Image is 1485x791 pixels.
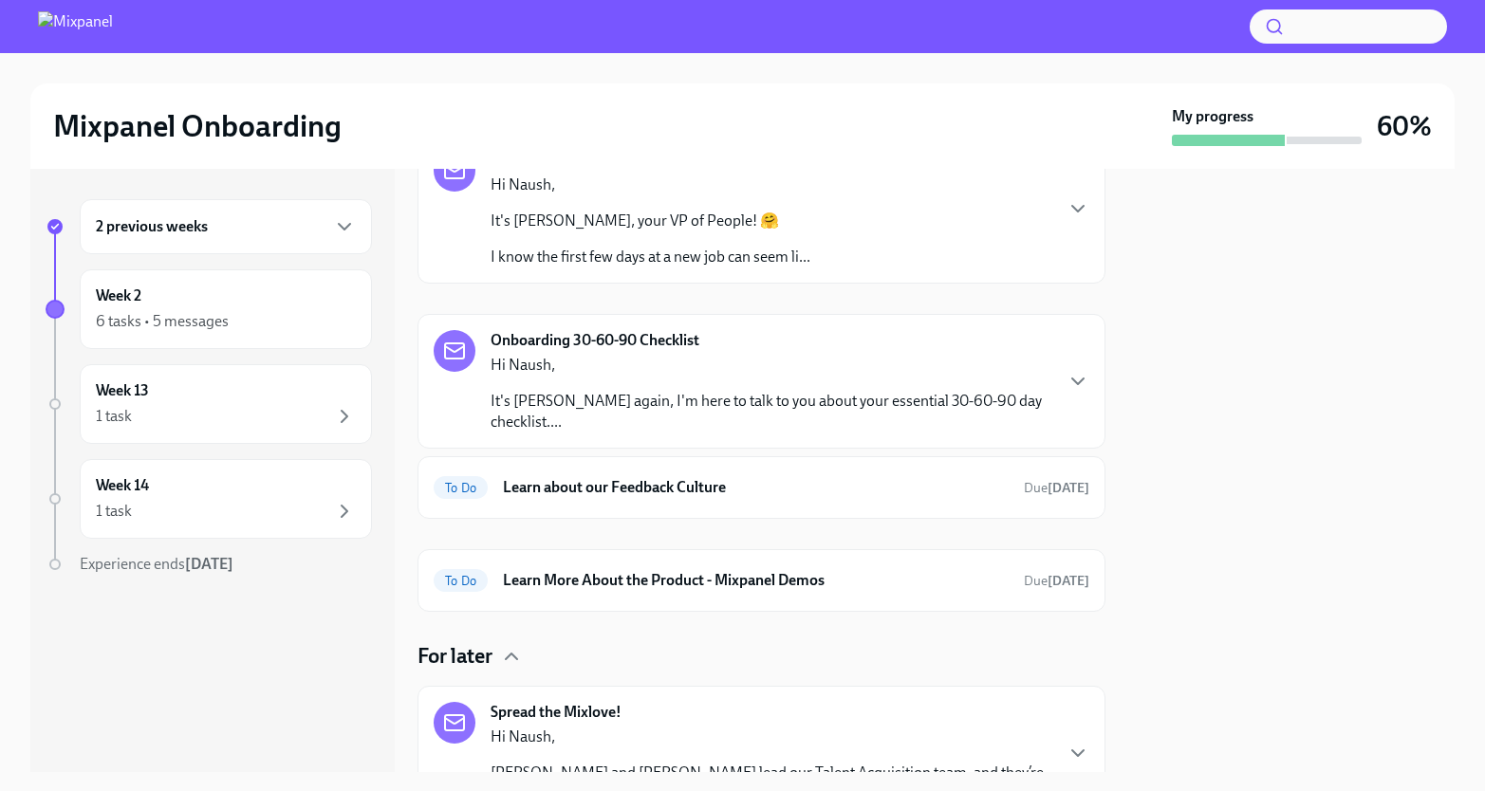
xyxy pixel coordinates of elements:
[38,11,113,42] img: Mixpanel
[491,330,699,351] strong: Onboarding 30-60-90 Checklist
[46,269,372,349] a: Week 26 tasks • 5 messages
[1048,480,1089,496] strong: [DATE]
[491,247,810,267] p: I know the first few days at a new job can seem li...
[491,175,810,195] p: Hi Naush,
[1024,572,1089,590] span: September 15th, 2025 12:00
[53,107,342,145] h2: Mixpanel Onboarding
[434,481,488,495] span: To Do
[80,555,233,573] span: Experience ends
[491,727,1051,747] p: Hi Naush,
[491,355,1051,376] p: Hi Naush,
[1024,479,1089,497] span: September 15th, 2025 12:00
[418,642,1105,671] div: For later
[96,406,132,427] div: 1 task
[503,477,1009,498] h6: Learn about our Feedback Culture
[96,285,141,306] h6: Week 2
[491,702,622,723] strong: Spread the Mixlove!
[1048,573,1089,589] strong: [DATE]
[491,211,810,231] p: It's [PERSON_NAME], your VP of People! 🤗
[491,391,1051,432] p: It's [PERSON_NAME] again, I'm here to talk to you about your essential 30-60-90 day checklist....
[1024,480,1089,496] span: Due
[46,459,372,539] a: Week 141 task
[96,311,229,332] div: 6 tasks • 5 messages
[418,642,492,671] h4: For later
[434,574,488,588] span: To Do
[96,216,208,237] h6: 2 previous weeks
[96,380,149,401] h6: Week 13
[434,472,1089,503] a: To DoLearn about our Feedback CultureDue[DATE]
[96,501,132,522] div: 1 task
[1172,106,1253,127] strong: My progress
[1377,109,1432,143] h3: 60%
[46,364,372,444] a: Week 131 task
[96,475,149,496] h6: Week 14
[503,570,1009,591] h6: Learn More About the Product - Mixpanel Demos
[80,199,372,254] div: 2 previous weeks
[1024,573,1089,589] span: Due
[185,555,233,573] strong: [DATE]
[434,565,1089,596] a: To DoLearn More About the Product - Mixpanel DemosDue[DATE]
